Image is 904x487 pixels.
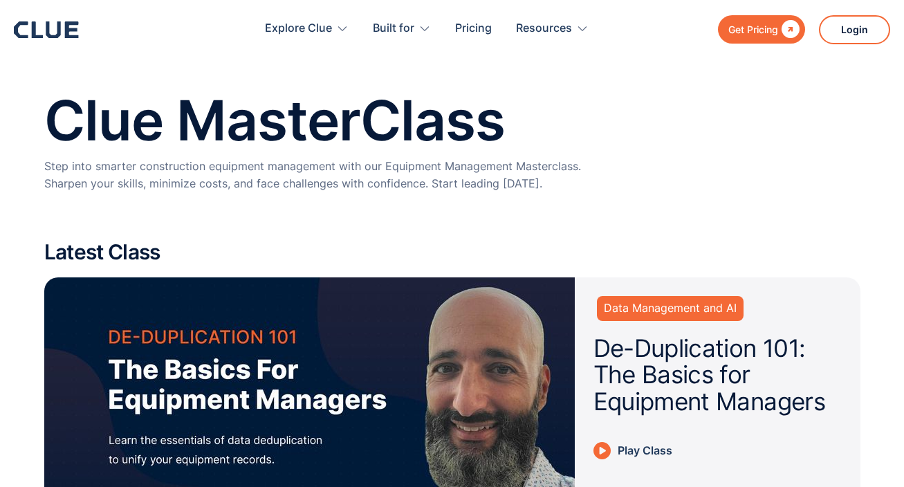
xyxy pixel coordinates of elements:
[593,442,611,459] img: Play button icon
[44,158,584,192] p: Step into smarter construction equipment management with our Equipment Management Masterclass. Sh...
[819,15,890,44] a: Login
[618,442,672,459] div: Play Class
[265,7,349,50] div: Explore Clue
[593,442,686,459] a: Play Class
[455,7,492,50] a: Pricing
[373,7,431,50] div: Built for
[516,7,589,50] div: Resources
[597,296,744,320] a: Data Management and AI
[718,15,805,44] a: Get Pricing
[265,7,332,50] div: Explore Clue
[593,335,842,415] h2: De-Duplication 101: The Basics for Equipment Managers
[44,90,860,151] h1: Clue MasterClass
[373,7,414,50] div: Built for
[778,21,800,38] div: 
[516,7,572,50] div: Resources
[728,21,778,38] div: Get Pricing
[44,241,860,264] h2: Latest Class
